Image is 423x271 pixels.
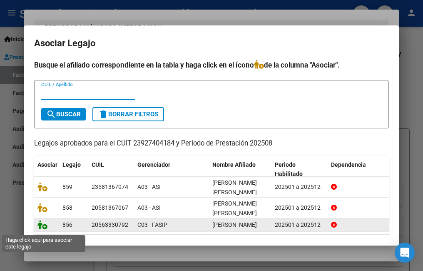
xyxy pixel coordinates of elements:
[46,110,81,118] span: Buscar
[275,203,324,213] div: 202501 a 202512
[34,35,389,51] h2: Asociar Legajo
[328,156,390,183] datatable-header-cell: Dependencia
[92,203,128,213] div: 20581367067
[212,200,257,216] span: NEIRA JAVIER ELIAN MARTIN
[34,138,389,149] p: Legajos aprobados para el CUIT 23927404184 y Período de Prestación 202508
[92,182,128,192] div: 23581367074
[37,161,57,168] span: Asociar
[41,108,86,120] button: Buscar
[137,161,170,168] span: Gerenciador
[62,221,72,228] span: 856
[92,107,164,121] button: Borrar Filtros
[137,221,167,228] span: C03 - FASIP
[92,161,104,168] span: CUIL
[209,156,271,183] datatable-header-cell: Nombre Afiliado
[59,156,88,183] datatable-header-cell: Legajo
[331,161,366,168] span: Dependencia
[275,182,324,192] div: 202501 a 202512
[98,109,108,119] mat-icon: delete
[275,220,324,230] div: 202501 a 202512
[46,109,56,119] mat-icon: search
[34,60,389,70] h4: Busque el afiliado correspondiente en la tabla y haga click en el ícono de la columna "Asociar".
[212,161,256,168] span: Nombre Afiliado
[98,110,158,118] span: Borrar Filtros
[62,161,81,168] span: Legajo
[212,179,257,196] span: NEIRA JAVIER VALENTINA ABRIL
[92,220,128,230] div: 20563330792
[88,156,134,183] datatable-header-cell: CUIL
[271,156,328,183] datatable-header-cell: Periodo Habilitado
[34,235,389,256] div: 3 registros
[134,156,209,183] datatable-header-cell: Gerenciador
[395,243,415,263] div: Open Intercom Messenger
[137,183,161,190] span: A03 - ASI
[62,204,72,211] span: 858
[212,221,257,228] span: FERREYRA TAHIEL ROMAN
[62,183,72,190] span: 859
[137,204,161,211] span: A03 - ASI
[34,156,59,183] datatable-header-cell: Asociar
[275,161,303,178] span: Periodo Habilitado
